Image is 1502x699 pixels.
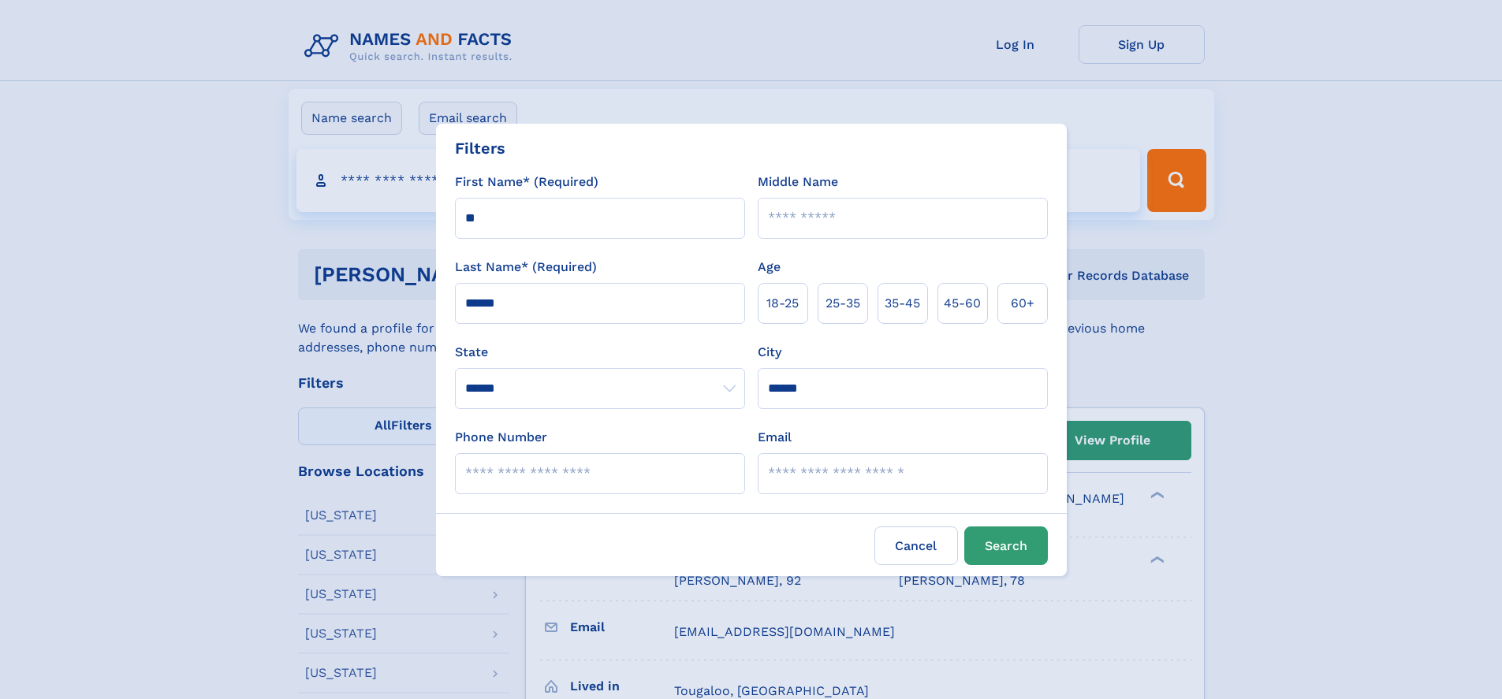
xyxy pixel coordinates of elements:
span: 60+ [1011,294,1034,313]
label: Last Name* (Required) [455,258,597,277]
label: Middle Name [758,173,838,191]
label: Age [758,258,781,277]
label: First Name* (Required) [455,173,598,191]
label: Cancel [874,526,958,565]
label: State [455,343,745,362]
span: 18‑25 [766,294,799,313]
div: Filters [455,136,505,160]
span: 45‑60 [944,294,981,313]
span: 25‑35 [826,294,860,313]
label: Phone Number [455,428,547,447]
label: City [758,343,781,362]
span: 35‑45 [885,294,920,313]
label: Email [758,428,792,447]
button: Search [964,526,1048,565]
